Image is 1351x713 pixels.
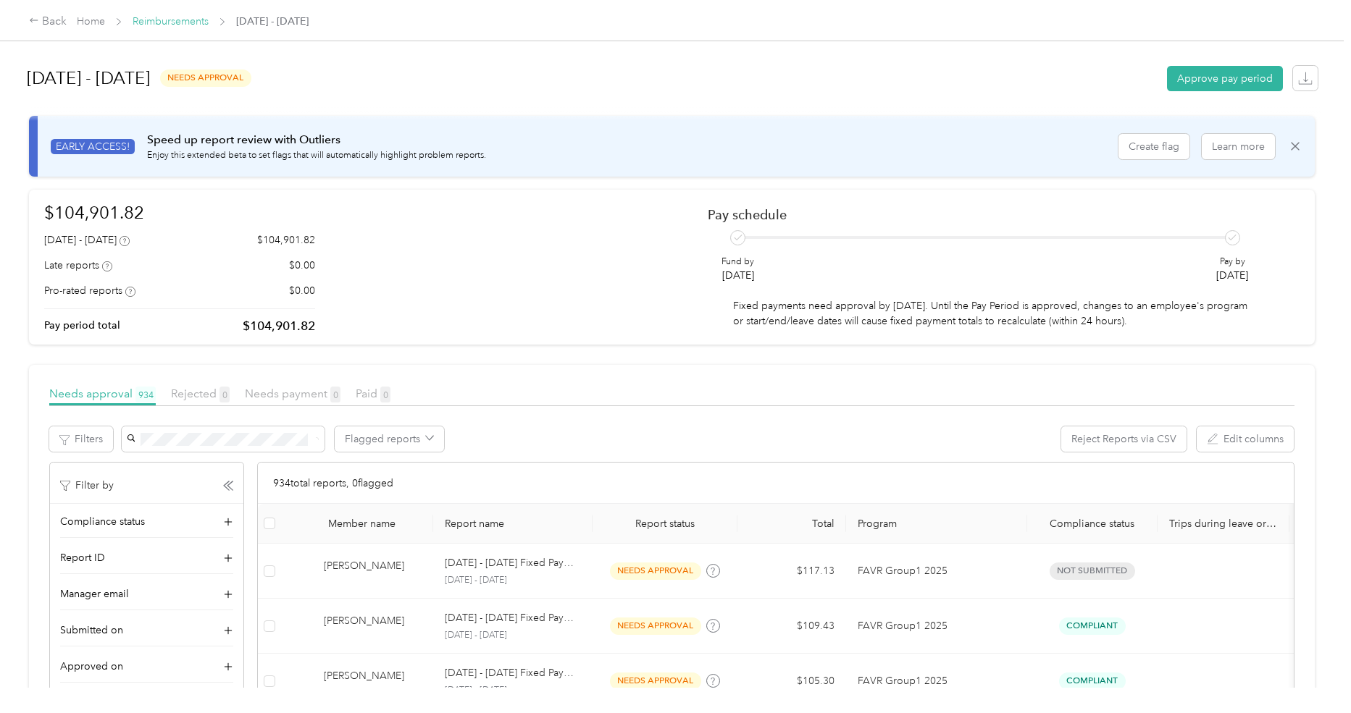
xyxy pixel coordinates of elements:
[858,563,1016,579] p: FAVR Group1 2025
[1202,134,1275,159] button: Learn more
[445,629,581,642] p: [DATE] - [DATE]
[610,672,701,689] span: needs approval
[604,518,726,530] span: Report status
[60,550,105,565] span: Report ID
[51,139,135,154] span: EARLY ACCESS!
[77,15,105,28] a: Home
[60,586,129,602] span: Manager email
[289,283,315,298] p: $0.00
[1061,426,1187,452] button: Reject Reports via CSV
[846,599,1027,654] td: FAVR Group1 2025
[219,387,230,402] span: 0
[380,387,390,402] span: 0
[1167,66,1283,91] button: Approve pay period
[858,673,1016,689] p: FAVR Group1 2025
[1216,268,1248,283] p: [DATE]
[846,544,1027,599] td: FAVR Group1 2025
[60,478,114,493] p: Filter by
[708,207,1275,222] h2: Pay schedule
[147,131,486,149] p: Speed up report review with Outliers
[610,617,701,634] span: needs approval
[171,387,230,400] span: Rejected
[133,15,209,28] a: Reimbursements
[1059,672,1126,689] span: Compliant
[445,665,581,681] p: [DATE] - [DATE] Fixed Payment
[44,232,130,248] div: [DATE] - [DATE]
[289,258,315,273] p: $0.00
[445,574,581,587] p: [DATE] - [DATE]
[737,654,846,709] td: $105.30
[27,61,150,96] h1: [DATE] - [DATE]
[749,518,835,530] div: Total
[44,318,120,333] p: Pay period total
[737,599,846,654] td: $109.43
[328,518,422,530] div: Member name
[858,618,1016,634] p: FAVR Group1 2025
[258,463,1294,504] div: 934 total reports, 0 flagged
[1039,518,1146,530] span: Compliance status
[324,558,421,583] div: [PERSON_NAME]
[236,14,309,29] span: [DATE] - [DATE]
[721,268,754,283] p: [DATE]
[356,387,390,400] span: Paid
[281,504,433,544] th: Member name
[846,504,1027,544] th: Program
[147,149,486,162] p: Enjoy this extended beta to set flags that will automatically highlight problem reports.
[324,668,421,693] div: [PERSON_NAME]
[445,684,581,697] p: [DATE] - [DATE]
[44,258,112,273] div: Late reports
[135,387,156,402] span: 934
[60,623,123,638] span: Submitted on
[445,555,581,571] p: [DATE] - [DATE] Fixed Payment
[257,232,315,248] p: $104,901.82
[1197,426,1294,452] button: Edit columns
[60,659,123,674] span: Approved on
[846,654,1027,709] td: FAVR Group1 2025
[335,426,444,452] button: Flagged reports
[60,514,145,529] span: Compliance status
[737,544,846,599] td: $117.13
[29,13,67,30] div: Back
[324,613,421,638] div: [PERSON_NAME]
[1050,562,1135,579] span: Not submitted
[330,387,340,402] span: 0
[1216,256,1248,269] p: Pay by
[433,504,593,544] th: Report name
[721,256,754,269] p: Fund by
[1118,134,1189,159] button: Create flag
[243,317,315,335] p: $104,901.82
[160,69,251,86] span: needs approval
[49,426,113,452] button: Filters
[1169,518,1278,530] p: Trips during leave or after termination
[1059,617,1126,634] span: Compliant
[610,562,701,579] span: needs approval
[1270,632,1351,713] iframe: Everlance-gr Chat Button Frame
[44,200,315,225] h1: $104,901.82
[49,387,156,400] span: Needs approval
[44,283,135,298] div: Pro-rated reports
[733,298,1250,329] p: Fixed payments need approval by [DATE]. Until the Pay Period is approved, changes to an employee'...
[445,610,581,626] p: [DATE] - [DATE] Fixed Payment
[245,387,340,400] span: Needs payment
